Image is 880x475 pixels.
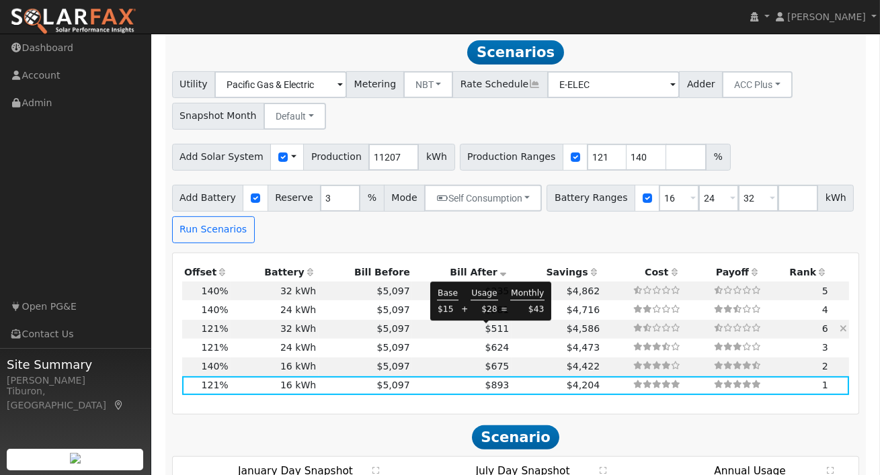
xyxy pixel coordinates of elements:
[789,267,816,277] span: Rank
[172,144,272,171] span: Add Solar System
[716,267,749,277] span: Payoff
[113,400,125,411] a: Map
[461,303,469,316] td: +
[500,303,508,316] td: =
[376,304,409,315] span: $5,097
[822,286,828,296] span: 5
[822,380,828,390] span: 1
[437,286,458,300] td: Base
[231,300,319,319] td: 24 kWh
[567,323,600,334] span: $4,586
[202,380,229,390] span: 121%
[7,374,144,388] div: [PERSON_NAME]
[303,144,369,171] span: Production
[822,304,828,315] span: 4
[822,361,828,372] span: 2
[202,304,229,315] span: 140%
[840,323,847,334] a: Hide scenario
[202,361,229,372] span: 140%
[403,71,454,98] button: NBT
[231,263,319,282] th: Battery
[319,263,412,282] th: Bill Before
[460,144,563,171] span: Production Ranges
[679,71,723,98] span: Adder
[510,286,545,300] td: Monthly
[70,453,81,464] img: retrieve
[547,71,680,98] input: Select a Rate Schedule
[567,286,600,296] span: $4,862
[547,185,635,212] span: Battery Ranges
[231,357,319,376] td: 16 kWh
[376,323,409,334] span: $5,097
[268,185,321,212] span: Reserve
[567,361,600,372] span: $4,422
[827,466,834,474] text: 
[214,71,347,98] input: Select a Utility
[567,304,600,315] span: $4,716
[172,103,265,130] span: Snapshot Month
[472,425,560,449] span: Scenario
[202,286,229,296] span: 140%
[600,466,606,474] text: 
[437,303,458,316] td: $15
[264,103,326,130] button: Default
[485,380,510,390] span: $893
[485,361,510,372] span: $675
[546,267,588,277] span: Savings
[202,342,229,353] span: 121%
[202,323,229,334] span: 121%
[510,303,545,316] td: $43
[231,339,319,357] td: 24 kWh
[645,267,668,277] span: Cost
[346,71,404,98] span: Metering
[822,342,828,353] span: 3
[7,384,144,413] div: Tiburon, [GEOGRAPHIC_DATA]
[384,185,425,212] span: Mode
[787,11,866,22] span: [PERSON_NAME]
[467,40,563,64] span: Scenarios
[567,380,600,390] span: $4,204
[452,71,548,98] span: Rate Schedule
[182,263,231,282] th: Offset
[231,376,319,395] td: 16 kWh
[567,342,600,353] span: $4,473
[231,282,319,300] td: 32 kWh
[10,7,136,36] img: SolarFax
[817,185,854,212] span: kWh
[485,342,510,353] span: $624
[376,380,409,390] span: $5,097
[418,144,454,171] span: kWh
[376,361,409,372] span: $5,097
[722,71,793,98] button: ACC Plus
[471,303,497,316] td: $28
[424,185,542,212] button: Self Consumption
[485,323,510,334] span: $511
[172,185,244,212] span: Add Battery
[376,342,409,353] span: $5,097
[706,144,730,171] span: %
[172,216,255,243] button: Run Scenarios
[7,355,144,374] span: Site Summary
[372,466,379,474] text: 
[471,286,497,300] td: Usage
[360,185,384,212] span: %
[822,323,828,334] span: 6
[231,320,319,339] td: 32 kWh
[172,71,216,98] span: Utility
[376,286,409,296] span: $5,097
[412,263,512,282] th: Bill After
